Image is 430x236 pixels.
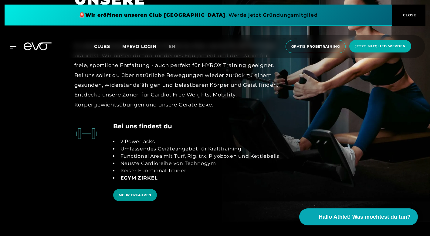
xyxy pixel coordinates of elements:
[120,175,158,181] a: EGYM Zirkel
[118,145,279,153] li: Umfassendes Geräteangebot für Krafttraining
[74,41,283,110] div: In unserem brandneuen Studio findest du alles, was du für deine Fitness brauchst. Wir bieten dir ...
[291,44,340,49] span: Gratis Probetraining
[319,213,411,221] span: Hallo Athlet! Was möchtest du tun?
[119,193,151,198] span: MEHR ERFAHREN
[113,189,159,212] a: MEHR ERFAHREN
[355,44,406,49] span: Jetzt Mitglied werden
[118,160,279,167] li: Neuste Cardioreihe von Technogym
[347,40,413,53] a: Jetzt Mitglied werden
[118,153,279,160] li: Functional Area mit Turf, Rig, trx, Plyoboxen und Kettlebells
[118,138,279,145] li: 2 Powerracks
[113,122,172,131] h4: Bei uns findest du
[392,5,425,26] button: CLOSE
[118,167,279,174] li: Keiser Functional Trainer
[284,40,347,53] a: Gratis Probetraining
[169,43,183,50] a: en
[122,44,157,49] a: MYEVO LOGIN
[169,44,175,49] span: en
[299,208,418,225] button: Hallo Athlet! Was möchtest du tun?
[94,43,122,49] a: Clubs
[401,12,416,18] span: CLOSE
[94,44,110,49] span: Clubs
